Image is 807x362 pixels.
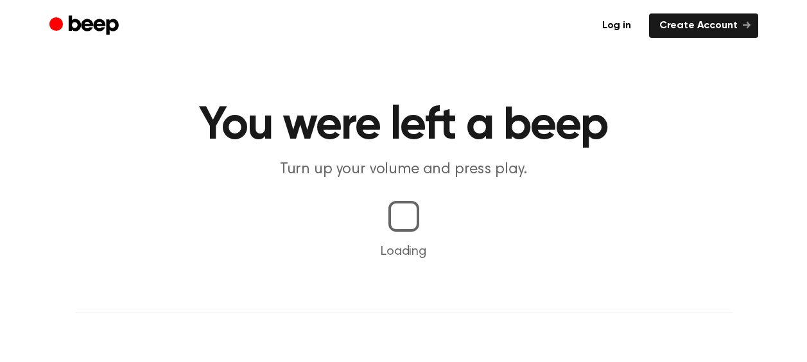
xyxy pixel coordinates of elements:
a: Create Account [649,13,758,38]
a: Log in [592,13,641,38]
p: Turn up your volume and press play. [157,159,650,180]
a: Beep [49,13,122,39]
p: Loading [15,242,792,261]
h1: You were left a beep [75,103,733,149]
